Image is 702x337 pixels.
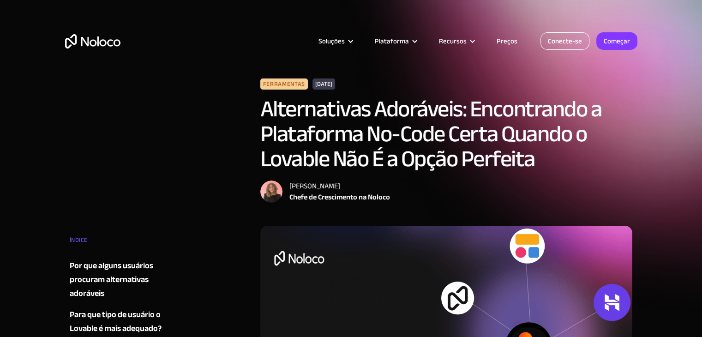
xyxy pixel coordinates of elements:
[70,308,181,336] a: Para que tipo de usuário o Lovable é mais adequado?
[70,258,153,301] font: Por que alguns usuários procuram alternativas adoráveis
[497,35,517,48] font: Preços
[604,35,630,48] font: Começar
[375,35,409,48] font: Plataforma
[439,35,467,48] font: Recursos
[596,32,637,50] a: Começar
[548,35,582,48] font: Conecte-se
[70,307,162,336] font: Para que tipo de usuário o Lovable é mais adequado?
[485,35,529,47] a: Preços
[65,34,120,48] a: lar
[289,190,390,204] font: Chefe de Crescimento na Noloco
[363,35,427,47] div: Plataforma
[70,259,181,301] a: Por que alguns usuários procuram alternativas adoráveis
[70,235,88,246] font: ÍNDICE
[318,35,345,48] font: Soluções
[289,179,340,193] font: [PERSON_NAME]
[307,35,363,47] div: Soluções
[540,32,589,50] a: Conecte-se
[427,35,485,47] div: Recursos
[260,87,602,181] font: Alternativas Adoráveis: Encontrando a Plataforma No-Code Certa Quando o Lovable Não É a Opção Per...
